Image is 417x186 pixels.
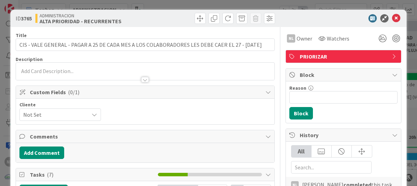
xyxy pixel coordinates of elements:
[19,147,64,159] button: Add Comment
[30,132,262,141] span: Comments
[16,56,43,62] span: Description
[16,38,275,51] input: type card name here...
[30,88,262,96] span: Custom Fields
[287,34,295,43] div: NL
[289,85,306,91] label: Reason
[297,34,312,43] span: Owner
[291,145,312,157] div: All
[23,110,85,119] span: Not Set
[300,131,389,139] span: History
[300,52,389,61] span: PRIORIZAR
[30,170,154,179] span: Tasks
[68,89,79,96] span: ( 0/1 )
[16,32,27,38] label: Title
[40,18,121,24] b: ALTA PRIORIDAD - RECURRENTES
[16,14,32,23] span: ID
[47,171,53,178] span: ( 7 )
[40,13,121,18] span: ADMINISTRACION
[291,161,372,174] input: Search...
[19,102,101,107] div: Cliente
[21,15,32,22] b: 3765
[327,34,349,43] span: Watchers
[300,71,389,79] span: Block
[289,107,313,119] button: Block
